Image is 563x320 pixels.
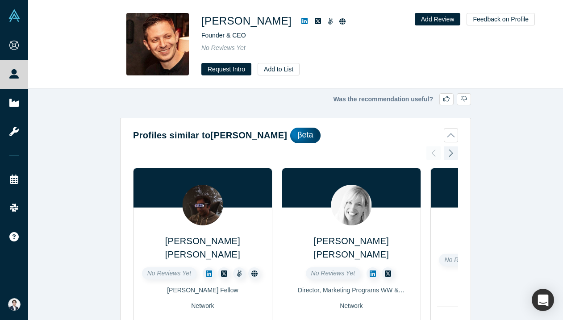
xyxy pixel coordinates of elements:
img: Vickie Bond Mrva's Profile Image [331,185,371,225]
span: No Reviews Yet [147,270,192,277]
span: No Reviews Yet [201,44,246,51]
button: Profiles similar to[PERSON_NAME]βeta [133,128,458,143]
div: βeta [290,128,320,143]
span: No Reviews Yet [444,256,488,263]
img: Alchemist Vault Logo [8,9,21,22]
div: Network [288,301,414,311]
button: Add to List [258,63,300,75]
img: Aziz Ahmed Gilani's Profile Image [182,185,223,225]
div: Network [437,288,563,297]
span: No Reviews Yet [311,270,355,277]
img: Eisuke Shimizu's Account [8,298,21,311]
a: [PERSON_NAME] [PERSON_NAME] [314,236,389,259]
div: Was the recommendation useful? [120,93,471,105]
span: [PERSON_NAME] Fellow [167,287,238,294]
button: Request Intro [201,63,251,75]
span: Founder & CEO [201,32,246,39]
h1: [PERSON_NAME] [201,13,292,29]
button: Feedback on Profile [467,13,535,25]
div: Network [140,301,266,311]
img: Yan-David Erlich's Profile Image [126,13,189,75]
span: Director, Marketing Programs WW & Head of Online Store [GEOGRAPHIC_DATA] [298,287,525,294]
h2: Profiles similar to [PERSON_NAME] [133,129,287,142]
a: [PERSON_NAME] [PERSON_NAME] [165,236,240,259]
button: Add Review [415,13,461,25]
